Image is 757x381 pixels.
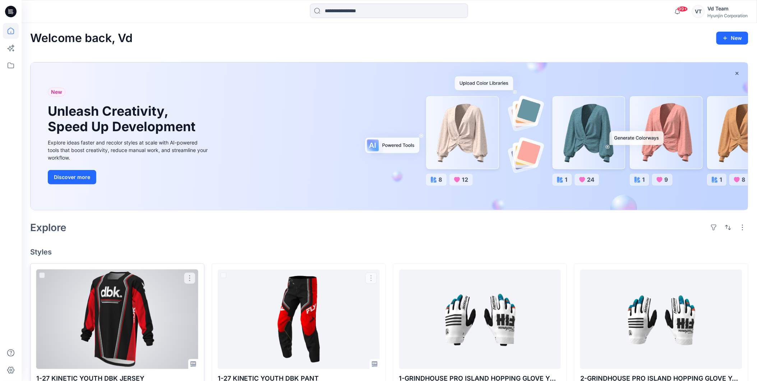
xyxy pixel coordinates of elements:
[399,270,561,369] a: 1-GRINDHOUSE PRO ISLAND HOPPING GLOVE YOUTH
[580,270,742,369] a: 2-GRINDHOUSE PRO ISLAND HOPPING GLOVE YOUTH
[30,248,748,256] h4: Styles
[218,270,380,369] a: 1-27 KINETIC YOUTH DBK PANT
[48,170,96,184] button: Discover more
[677,6,688,12] span: 99+
[48,139,209,161] div: Explore ideas faster and recolor styles at scale with AI-powered tools that boost creativity, red...
[48,104,199,134] h1: Unleash Creativity, Speed Up Development
[48,170,209,184] a: Discover more
[692,5,705,18] div: VT
[36,270,198,369] a: 1-27 KINETIC YOUTH DBK JERSEY
[30,32,133,45] h2: Welcome back, Vd
[708,13,748,18] div: Hyunjin Corporation
[51,88,62,96] span: New
[716,32,748,45] button: New
[708,4,748,13] div: Vd Team
[30,222,66,233] h2: Explore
